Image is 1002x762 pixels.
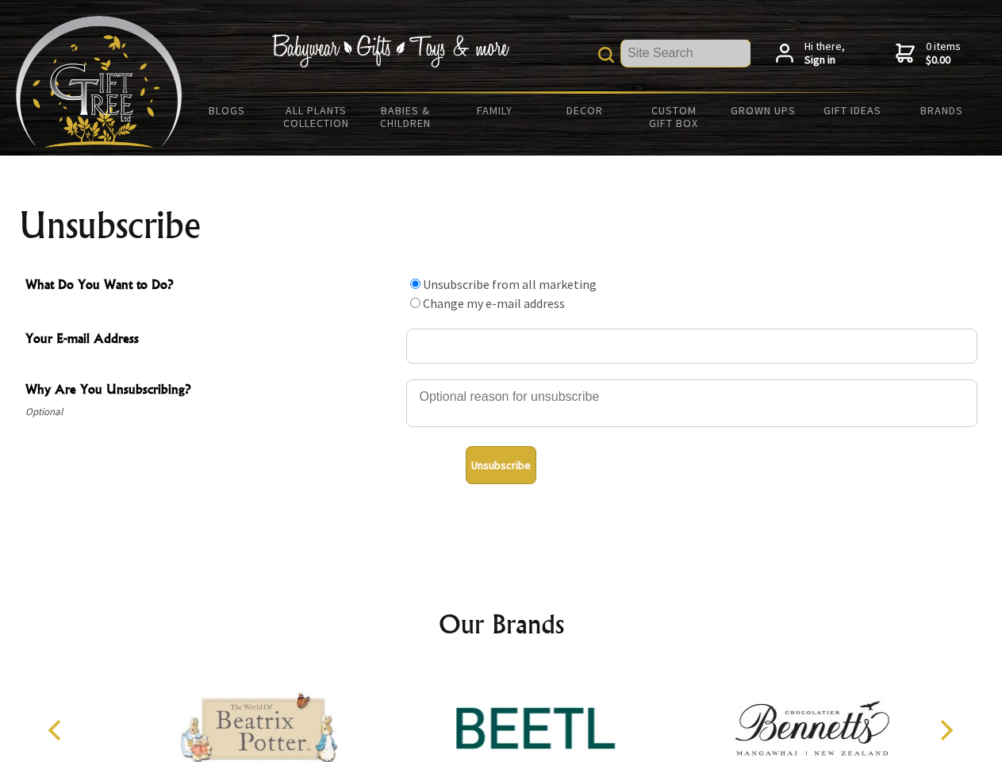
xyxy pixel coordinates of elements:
input: What Do You Want to Do? [410,279,420,289]
input: Site Search [621,40,751,67]
button: Unsubscribe [466,446,536,484]
img: Babywear - Gifts - Toys & more [271,34,509,67]
a: 0 items$0.00 [896,40,961,67]
input: What Do You Want to Do? [410,298,420,308]
a: Decor [539,94,629,127]
strong: Sign in [804,53,845,67]
a: Brands [897,94,987,127]
span: Optional [25,402,398,421]
button: Previous [40,713,75,748]
textarea: Why Are You Unsubscribing? [406,379,977,427]
a: Hi there,Sign in [776,40,845,67]
span: What Do You Want to Do? [25,275,398,298]
span: Why Are You Unsubscribing? [25,379,398,402]
a: Custom Gift Box [629,94,719,140]
span: 0 items [926,39,961,67]
h2: Our Brands [32,605,971,643]
label: Unsubscribe from all marketing [423,276,597,292]
img: product search [598,47,614,63]
input: Your E-mail Address [406,329,977,364]
label: Change my e-mail address [423,295,565,311]
span: Your E-mail Address [25,329,398,352]
a: BLOGS [182,94,272,127]
a: Babies & Children [361,94,451,140]
img: Babyware - Gifts - Toys and more... [16,16,182,148]
button: Next [928,713,963,748]
a: Family [451,94,540,127]
h1: Unsubscribe [19,206,984,244]
a: All Plants Collection [272,94,362,140]
span: Hi there, [804,40,845,67]
a: Grown Ups [718,94,808,127]
strong: $0.00 [926,53,961,67]
a: Gift Ideas [808,94,897,127]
